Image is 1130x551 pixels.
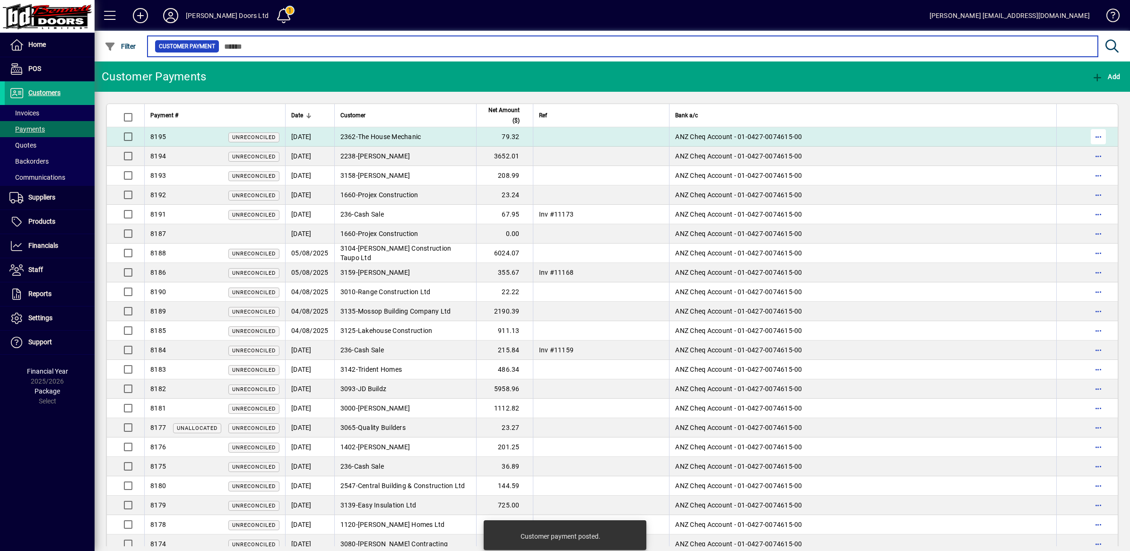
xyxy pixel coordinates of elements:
[1091,342,1106,358] button: More options
[177,425,217,431] span: Unallocated
[476,515,533,534] td: 25646.86
[28,314,52,322] span: Settings
[334,205,476,224] td: -
[150,424,166,431] span: 8177
[675,346,802,354] span: ANZ Cheq Account - 01-0427-0074615-00
[675,249,802,257] span: ANZ Cheq Account - 01-0427-0074615-00
[5,169,95,185] a: Communications
[476,263,533,282] td: 355.67
[340,133,356,140] span: 2362
[1091,168,1106,183] button: More options
[340,463,352,470] span: 236
[1099,2,1118,33] a: Knowledge Base
[285,244,334,263] td: 05/08/2025
[482,105,520,126] span: Net Amount ($)
[334,457,476,476] td: -
[358,501,417,509] span: Easy Insulation Ltd
[675,404,802,412] span: ANZ Cheq Account - 01-0427-0074615-00
[232,192,276,199] span: Unreconciled
[334,399,476,418] td: -
[285,321,334,341] td: 04/08/2025
[28,242,58,249] span: Financials
[476,418,533,437] td: 23.27
[285,496,334,515] td: [DATE]
[675,172,802,179] span: ANZ Cheq Account - 01-0427-0074615-00
[28,218,55,225] span: Products
[358,307,451,315] span: Mossop Building Company Ltd
[291,110,329,121] div: Date
[5,121,95,137] a: Payments
[150,230,166,237] span: 8187
[1092,73,1120,80] span: Add
[232,348,276,354] span: Unreconciled
[476,282,533,302] td: 22.22
[675,288,802,296] span: ANZ Cheq Account - 01-0427-0074615-00
[285,515,334,534] td: [DATE]
[334,515,476,534] td: -
[150,443,166,451] span: 8176
[539,110,547,121] span: Ref
[334,244,476,263] td: -
[5,331,95,354] a: Support
[340,521,356,528] span: 1120
[340,191,356,199] span: 1660
[285,185,334,205] td: [DATE]
[9,125,45,133] span: Payments
[476,360,533,379] td: 486.34
[5,306,95,330] a: Settings
[340,443,356,451] span: 1402
[1091,265,1106,280] button: More options
[1091,304,1106,319] button: More options
[675,307,802,315] span: ANZ Cheq Account - 01-0427-0074615-00
[150,191,166,199] span: 8192
[1091,323,1106,338] button: More options
[482,105,528,126] div: Net Amount ($)
[334,302,476,321] td: -
[476,321,533,341] td: 911.13
[28,193,55,201] span: Suppliers
[5,186,95,210] a: Suppliers
[1091,129,1106,144] button: More options
[35,387,60,395] span: Package
[9,157,49,165] span: Backorders
[285,263,334,282] td: 05/08/2025
[340,540,356,548] span: 3080
[232,212,276,218] span: Unreconciled
[340,327,356,334] span: 3125
[285,282,334,302] td: 04/08/2025
[675,443,802,451] span: ANZ Cheq Account - 01-0427-0074615-00
[334,496,476,515] td: -
[232,386,276,393] span: Unreconciled
[5,137,95,153] a: Quotes
[675,501,802,509] span: ANZ Cheq Account - 01-0427-0074615-00
[476,341,533,360] td: 215.84
[675,463,802,470] span: ANZ Cheq Account - 01-0427-0074615-00
[334,379,476,399] td: -
[150,521,166,528] span: 8178
[285,476,334,496] td: [DATE]
[5,282,95,306] a: Reports
[285,147,334,166] td: [DATE]
[334,476,476,496] td: -
[358,152,410,160] span: [PERSON_NAME]
[358,404,410,412] span: [PERSON_NAME]
[675,327,802,334] span: ANZ Cheq Account - 01-0427-0074615-00
[340,230,356,237] span: 1660
[232,464,276,470] span: Unreconciled
[102,69,206,84] div: Customer Payments
[104,43,136,50] span: Filter
[150,269,166,276] span: 8186
[358,521,445,528] span: [PERSON_NAME] Homes Ltd
[27,367,68,375] span: Financial Year
[285,302,334,321] td: 04/08/2025
[675,191,802,199] span: ANZ Cheq Account - 01-0427-0074615-00
[358,443,410,451] span: [PERSON_NAME]
[285,379,334,399] td: [DATE]
[334,147,476,166] td: -
[9,174,65,181] span: Communications
[476,437,533,457] td: 201.25
[1091,498,1106,513] button: More options
[334,418,476,437] td: -
[476,147,533,166] td: 3652.01
[232,328,276,334] span: Unreconciled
